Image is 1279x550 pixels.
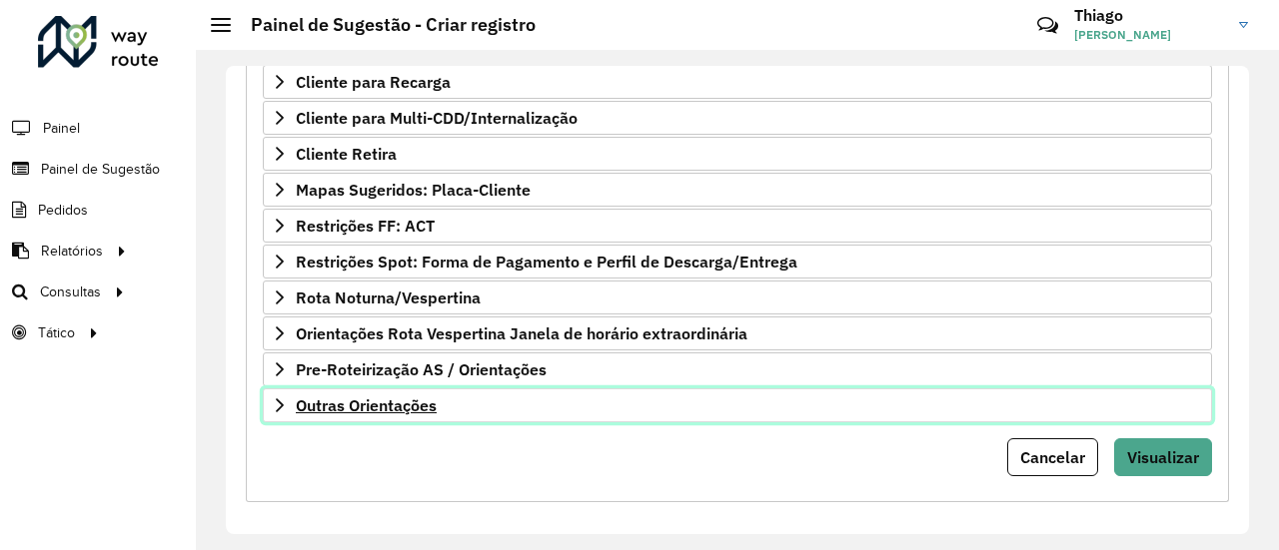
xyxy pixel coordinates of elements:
span: Cliente para Multi-CDD/Internalização [296,110,578,126]
span: Relatórios [41,241,103,262]
span: Rota Noturna/Vespertina [296,289,481,305]
span: Painel de Sugestão [41,159,160,180]
span: Outras Orientações [296,397,437,413]
a: Orientações Rota Vespertina Janela de horário extraordinária [263,316,1212,350]
span: Tático [38,322,75,343]
h3: Thiago [1074,6,1224,25]
span: Consultas [40,281,101,302]
a: Cliente para Multi-CDD/Internalização [263,101,1212,135]
h2: Painel de Sugestão - Criar registro [231,14,536,36]
span: Restrições FF: ACT [296,218,435,234]
span: Cancelar [1020,447,1085,467]
button: Visualizar [1114,438,1212,476]
a: Cliente para Recarga [263,65,1212,99]
a: Restrições Spot: Forma de Pagamento e Perfil de Descarga/Entrega [263,245,1212,278]
span: Pre-Roteirização AS / Orientações [296,361,547,377]
span: Visualizar [1127,447,1199,467]
span: Pedidos [38,200,88,221]
span: Cliente Retira [296,146,397,162]
a: Outras Orientações [263,388,1212,422]
a: Restrições FF: ACT [263,209,1212,243]
span: [PERSON_NAME] [1074,26,1224,44]
span: Orientações Rota Vespertina Janela de horário extraordinária [296,325,747,341]
span: Restrições Spot: Forma de Pagamento e Perfil de Descarga/Entrega [296,254,797,270]
span: Painel [43,118,80,139]
span: Cliente para Recarga [296,74,451,90]
span: Mapas Sugeridos: Placa-Cliente [296,182,531,198]
a: Mapas Sugeridos: Placa-Cliente [263,173,1212,207]
a: Contato Rápido [1026,4,1069,47]
button: Cancelar [1007,438,1098,476]
a: Cliente Retira [263,137,1212,171]
a: Pre-Roteirização AS / Orientações [263,352,1212,386]
a: Rota Noturna/Vespertina [263,280,1212,314]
